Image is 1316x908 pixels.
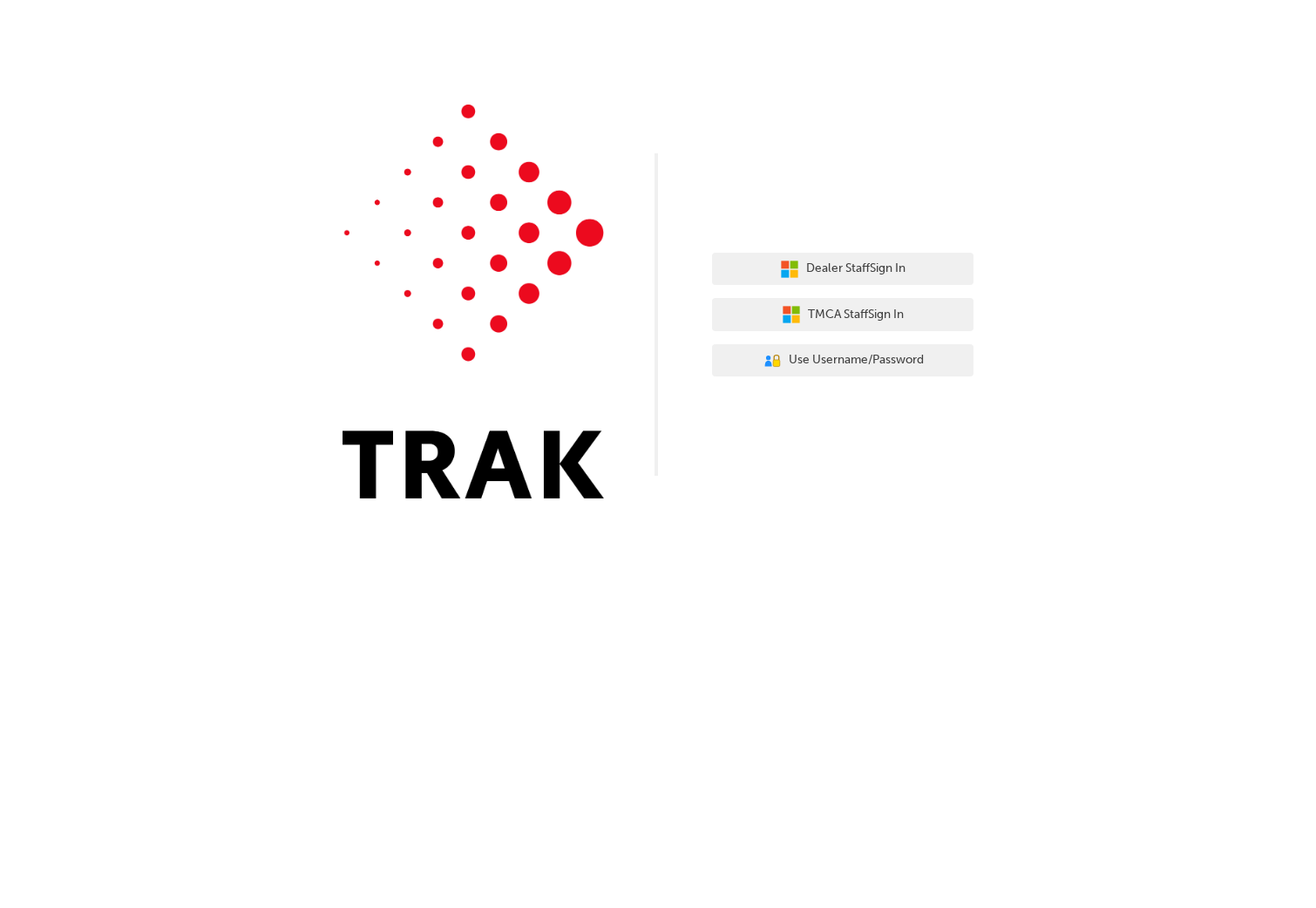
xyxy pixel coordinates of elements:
[712,253,973,286] button: Dealer StaffSign In
[806,259,906,279] span: Dealer Staff Sign In
[712,298,973,331] button: TMCA StaffSign In
[343,105,604,498] img: Trak
[712,344,973,377] button: Use Username/Password
[789,350,924,370] span: Use Username/Password
[808,305,904,325] span: TMCA Staff Sign In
